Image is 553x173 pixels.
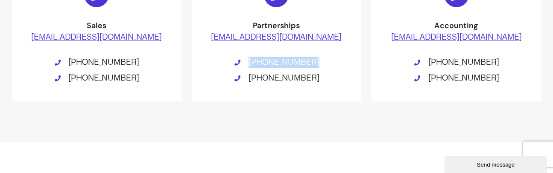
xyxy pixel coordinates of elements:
[391,34,522,41] a: [EMAIL_ADDRESS][DOMAIN_NAME]
[66,72,139,84] span: [PHONE_NUMBER]
[66,57,139,68] span: [PHONE_NUMBER]
[246,57,319,68] span: [PHONE_NUMBER]
[445,154,549,173] iframe: chat widget
[426,57,499,68] span: [PHONE_NUMBER]
[209,21,344,31] h2: Partnerships
[389,21,524,31] h2: Accounting
[29,21,164,31] h2: Sales
[211,34,342,41] a: [EMAIL_ADDRESS][DOMAIN_NAME]
[426,72,499,84] span: [PHONE_NUMBER]
[31,34,162,41] a: [EMAIL_ADDRESS][DOMAIN_NAME]
[246,72,319,84] span: [PHONE_NUMBER]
